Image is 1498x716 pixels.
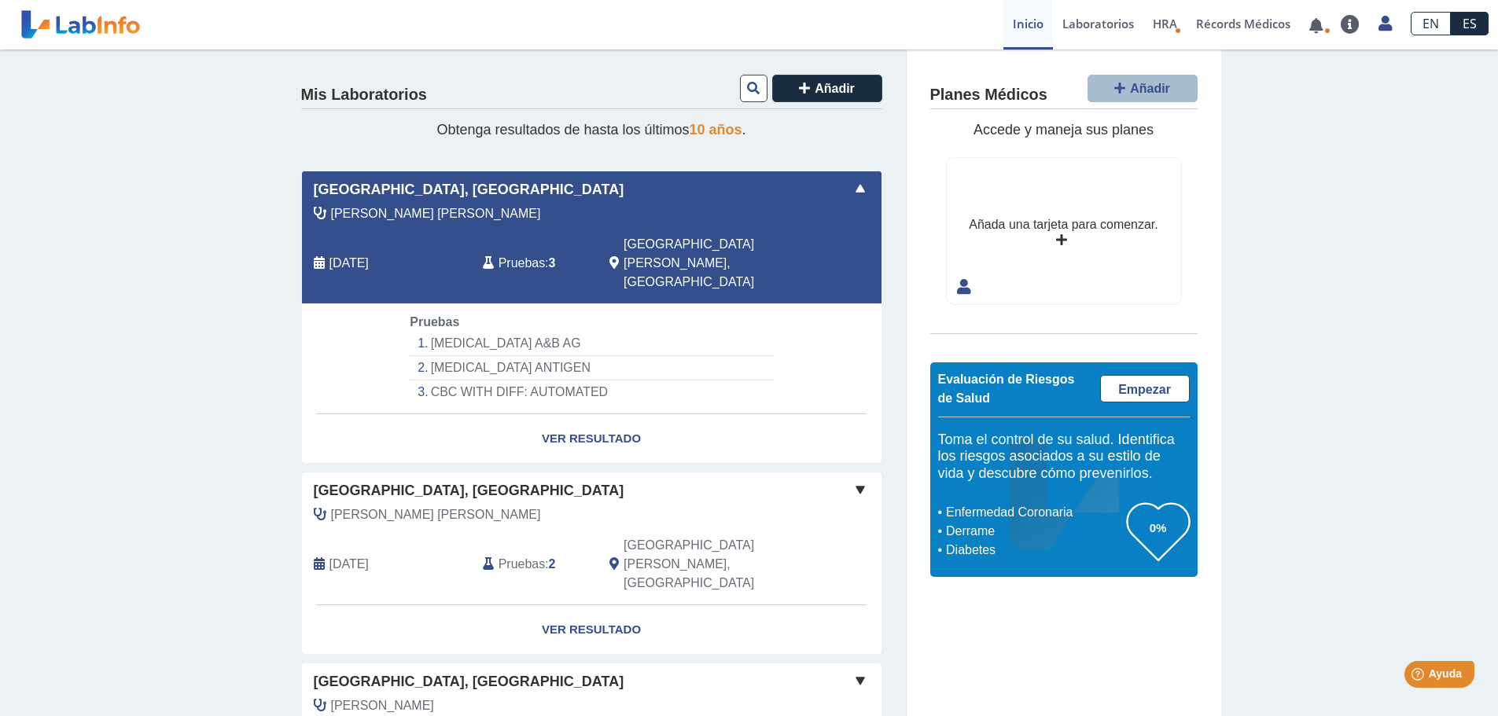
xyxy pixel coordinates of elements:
span: Accede y maneja sus planes [974,122,1154,138]
span: Vazquez Romero, Gilberto [331,204,541,223]
span: Añadir [1130,82,1170,95]
span: Obtenga resultados de hasta los últimos . [436,122,745,138]
span: 10 años [690,122,742,138]
span: [GEOGRAPHIC_DATA], [GEOGRAPHIC_DATA] [314,480,624,501]
span: Vazquez, Gilberto [331,696,434,715]
span: San Juan, PR [624,235,797,292]
a: ES [1451,12,1489,35]
b: 2 [549,557,556,571]
a: Ver Resultado [302,605,882,655]
h3: 0% [1127,518,1190,538]
button: Añadir [1088,75,1198,102]
div: : [471,235,598,292]
span: San Juan, PR [624,536,797,593]
li: [MEDICAL_DATA] A&B AG [410,332,772,356]
span: [GEOGRAPHIC_DATA], [GEOGRAPHIC_DATA] [314,179,624,200]
iframe: Help widget launcher [1358,655,1481,699]
span: Pruebas [499,254,545,273]
li: [MEDICAL_DATA] ANTIGEN [410,356,772,380]
span: 2025-06-10 [329,555,369,574]
div: Añada una tarjeta para comenzar. [969,215,1158,234]
span: HRA [1153,16,1177,31]
span: 2025-10-14 [329,254,369,273]
button: Añadir [772,75,882,102]
b: 3 [549,256,556,270]
a: Ver Resultado [302,414,882,464]
h4: Mis Laboratorios [301,86,427,105]
li: Derrame [942,522,1127,541]
li: Diabetes [942,541,1127,560]
div: : [471,536,598,593]
a: EN [1411,12,1451,35]
h5: Toma el control de su salud. Identifica los riesgos asociados a su estilo de vida y descubre cómo... [938,431,1190,483]
li: Enfermedad Coronaria [942,503,1127,522]
span: [GEOGRAPHIC_DATA], [GEOGRAPHIC_DATA] [314,671,624,692]
span: Evaluación de Riesgos de Salud [938,373,1075,405]
span: Vazquez Romero, Gilberto [331,505,541,524]
span: Pruebas [499,555,545,574]
span: Pruebas [410,315,459,329]
a: Empezar [1100,375,1190,402]
li: CBC WITH DIFF: AUTOMATED [410,380,772,404]
span: Añadir [815,82,855,95]
h4: Planes Médicos [930,86,1047,105]
span: Empezar [1118,383,1171,396]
